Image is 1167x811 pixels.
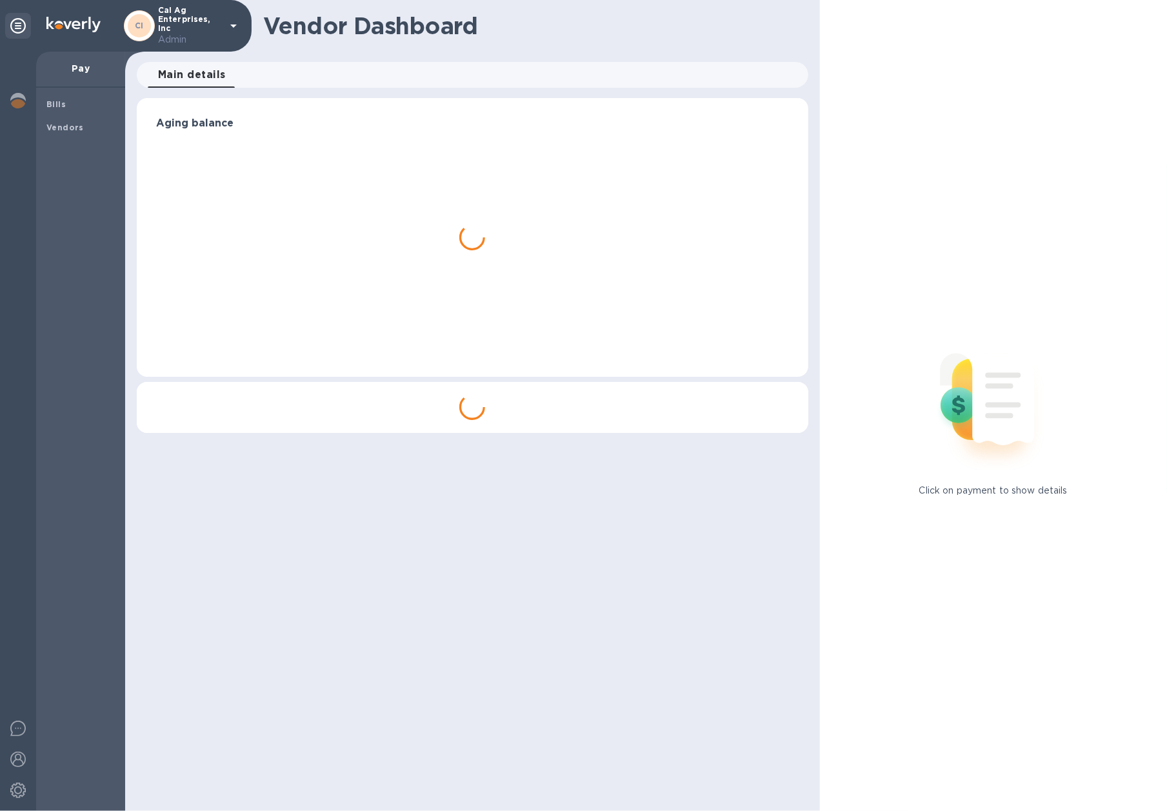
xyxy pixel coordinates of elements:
[135,21,144,30] b: CI
[263,12,799,39] h1: Vendor Dashboard
[5,13,31,39] div: Unpin categories
[158,6,223,46] p: Cal Ag Enterprises, Inc
[46,123,84,132] b: Vendors
[46,99,66,109] b: Bills
[46,17,101,32] img: Logo
[156,117,789,130] h3: Aging balance
[919,484,1068,497] p: Click on payment to show details
[158,33,223,46] p: Admin
[158,66,226,84] span: Main details
[46,62,115,75] p: Pay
